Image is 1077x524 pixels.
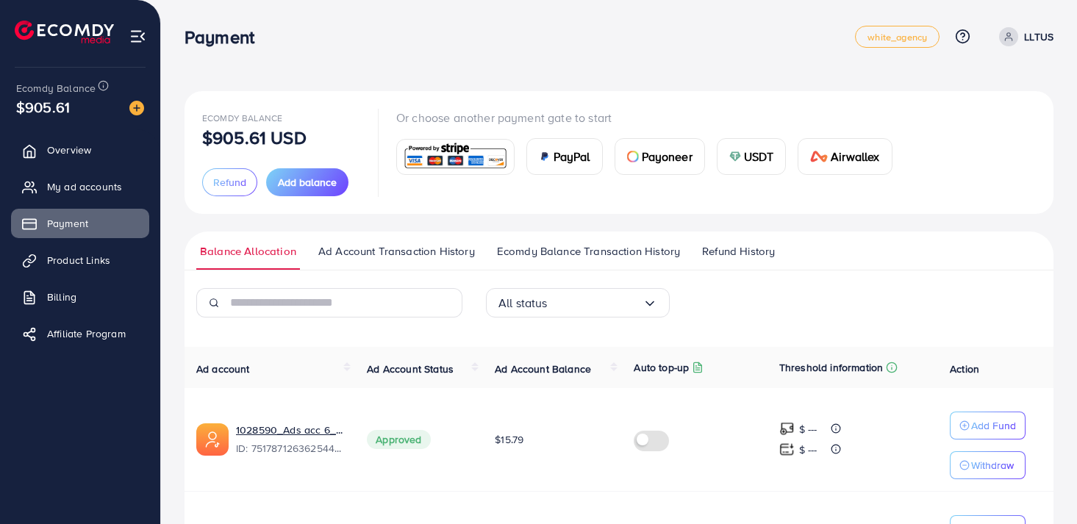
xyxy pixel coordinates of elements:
[266,168,348,196] button: Add balance
[971,456,1014,474] p: Withdraw
[627,151,639,162] img: card
[202,112,282,124] span: Ecomdy Balance
[401,141,509,173] img: card
[950,362,979,376] span: Action
[634,359,689,376] p: Auto top-up
[202,168,257,196] button: Refund
[129,101,144,115] img: image
[642,148,693,165] span: Payoneer
[831,148,879,165] span: Airwallex
[213,175,246,190] span: Refund
[548,292,643,315] input: Search for option
[498,292,548,315] span: All status
[47,179,122,194] span: My ad accounts
[810,151,828,162] img: card
[47,216,88,231] span: Payment
[799,420,817,438] p: $ ---
[779,359,883,376] p: Threshold information
[855,26,940,48] a: white_agency
[396,139,515,175] a: card
[798,138,892,175] a: cardAirwallex
[47,253,110,268] span: Product Links
[396,109,904,126] p: Or choose another payment gate to start
[16,96,70,118] span: $905.61
[11,172,149,201] a: My ad accounts
[236,423,343,456] div: <span class='underline'>1028590_Ads acc 6_1750390915755</span></br>7517871263625445383
[11,282,149,312] a: Billing
[867,32,927,42] span: white_agency
[318,243,475,259] span: Ad Account Transaction History
[129,28,146,45] img: menu
[539,151,551,162] img: card
[717,138,787,175] a: cardUSDT
[11,245,149,275] a: Product Links
[615,138,705,175] a: cardPayoneer
[367,430,430,449] span: Approved
[729,151,741,162] img: card
[486,288,670,317] div: Search for option
[47,290,76,304] span: Billing
[200,243,296,259] span: Balance Allocation
[236,423,343,437] a: 1028590_Ads acc 6_1750390915755
[495,362,591,376] span: Ad Account Balance
[779,421,795,437] img: top-up amount
[744,148,774,165] span: USDT
[497,243,680,259] span: Ecomdy Balance Transaction History
[367,362,454,376] span: Ad Account Status
[11,209,149,238] a: Payment
[47,143,91,157] span: Overview
[554,148,590,165] span: PayPal
[202,129,307,146] p: $905.61 USD
[47,326,126,341] span: Affiliate Program
[950,451,1026,479] button: Withdraw
[950,412,1026,439] button: Add Fund
[16,81,96,96] span: Ecomdy Balance
[196,423,229,456] img: ic-ads-acc.e4c84228.svg
[799,441,817,459] p: $ ---
[15,21,114,43] img: logo
[971,417,1016,434] p: Add Fund
[1024,28,1053,46] p: LLTUS
[11,135,149,165] a: Overview
[993,27,1053,46] a: LLTUS
[236,441,343,456] span: ID: 7517871263625445383
[11,319,149,348] a: Affiliate Program
[526,138,603,175] a: cardPayPal
[495,432,523,447] span: $15.79
[702,243,775,259] span: Refund History
[278,175,337,190] span: Add balance
[196,362,250,376] span: Ad account
[185,26,266,48] h3: Payment
[779,442,795,457] img: top-up amount
[1015,458,1066,513] iframe: Chat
